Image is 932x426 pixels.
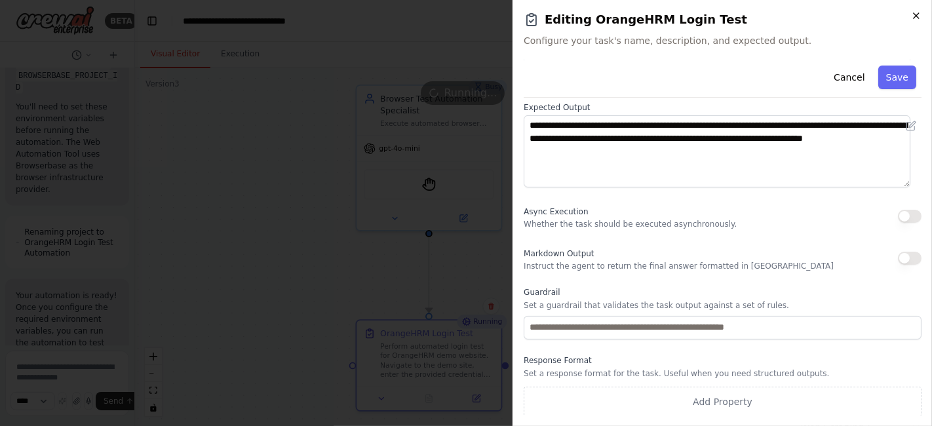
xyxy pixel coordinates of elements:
p: Set a guardrail that validates the task output against a set of rules. [524,300,922,311]
button: Add Property [524,387,922,417]
p: Whether the task should be executed asynchronously. [524,219,737,229]
span: Markdown Output [524,249,594,258]
button: Open in editor [903,118,919,134]
label: Guardrail [524,287,922,298]
label: Response Format [524,355,922,366]
p: Instruct the agent to return the final answer formatted in [GEOGRAPHIC_DATA] [524,261,834,271]
span: Async Execution [524,207,588,216]
h2: Editing OrangeHRM Login Test [524,10,922,29]
p: Set a response format for the task. Useful when you need structured outputs. [524,368,922,379]
span: Configure your task's name, description, and expected output. [524,34,922,47]
label: Expected Output [524,102,922,113]
button: Save [878,66,916,89]
button: Cancel [826,66,872,89]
